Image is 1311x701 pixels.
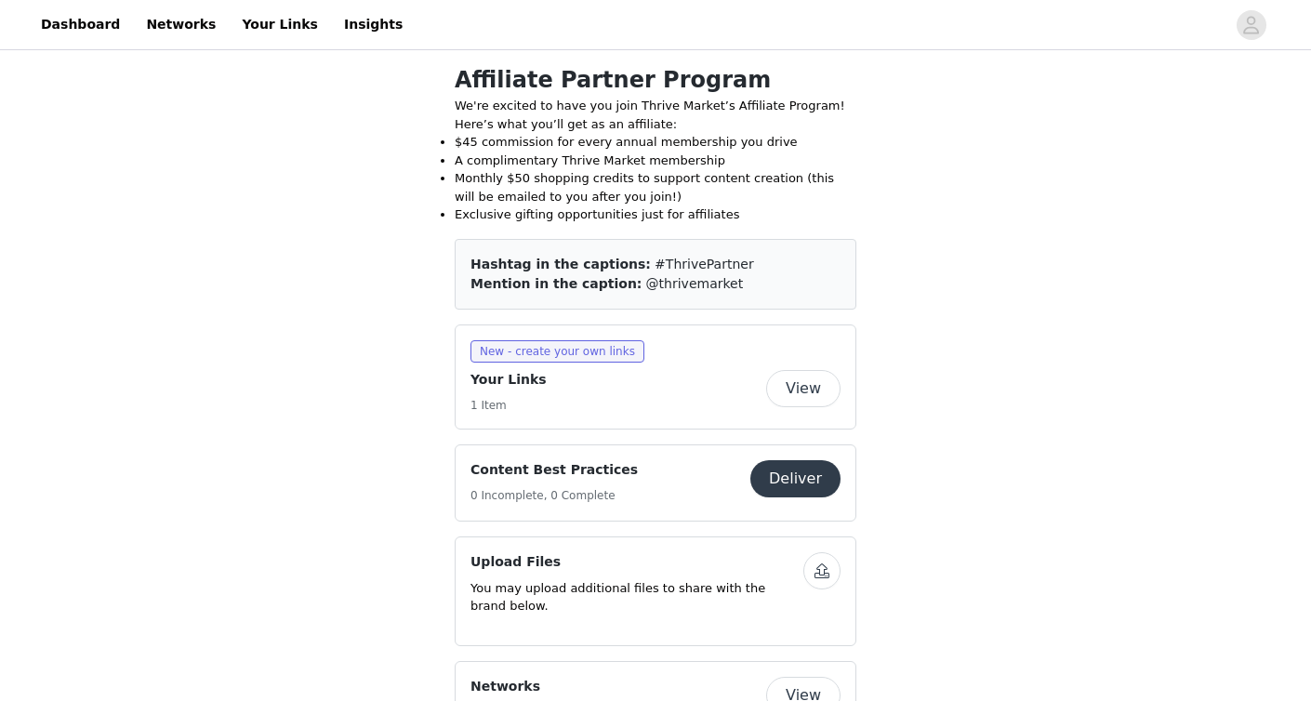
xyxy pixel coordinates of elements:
div: Content Best Practices [455,444,856,522]
li: Monthly $50 shopping credits to support content creation (this will be emailed to you after you j... [455,169,856,205]
button: Deliver [750,460,841,497]
h1: Affiliate Partner Program [455,63,856,97]
p: You may upload additional files to share with the brand below. [470,579,803,615]
li: A complimentary Thrive Market membership [455,152,856,170]
a: Networks [135,4,227,46]
button: View [766,370,841,407]
span: #ThrivePartner [655,257,754,271]
span: @thrivemarket [646,276,744,291]
h4: Your Links [470,370,547,390]
li: $45 commission for every annual membership you drive [455,133,856,152]
h5: 1 Item [470,397,547,414]
p: We're excited to have you join Thrive Market’s Affiliate Program! Here’s what you’ll get as an af... [455,97,856,133]
li: Exclusive gifting opportunities just for affiliates [455,205,856,224]
span: Hashtag in the captions: [470,257,651,271]
a: Dashboard [30,4,131,46]
h4: Networks [470,677,541,696]
div: avatar [1242,10,1260,40]
span: New - create your own links [470,340,644,363]
a: Insights [333,4,414,46]
h4: Upload Files [470,552,803,572]
h4: Content Best Practices [470,460,638,480]
span: Mention in the caption: [470,276,642,291]
a: Your Links [231,4,329,46]
h5: 0 Incomplete, 0 Complete [470,487,638,504]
